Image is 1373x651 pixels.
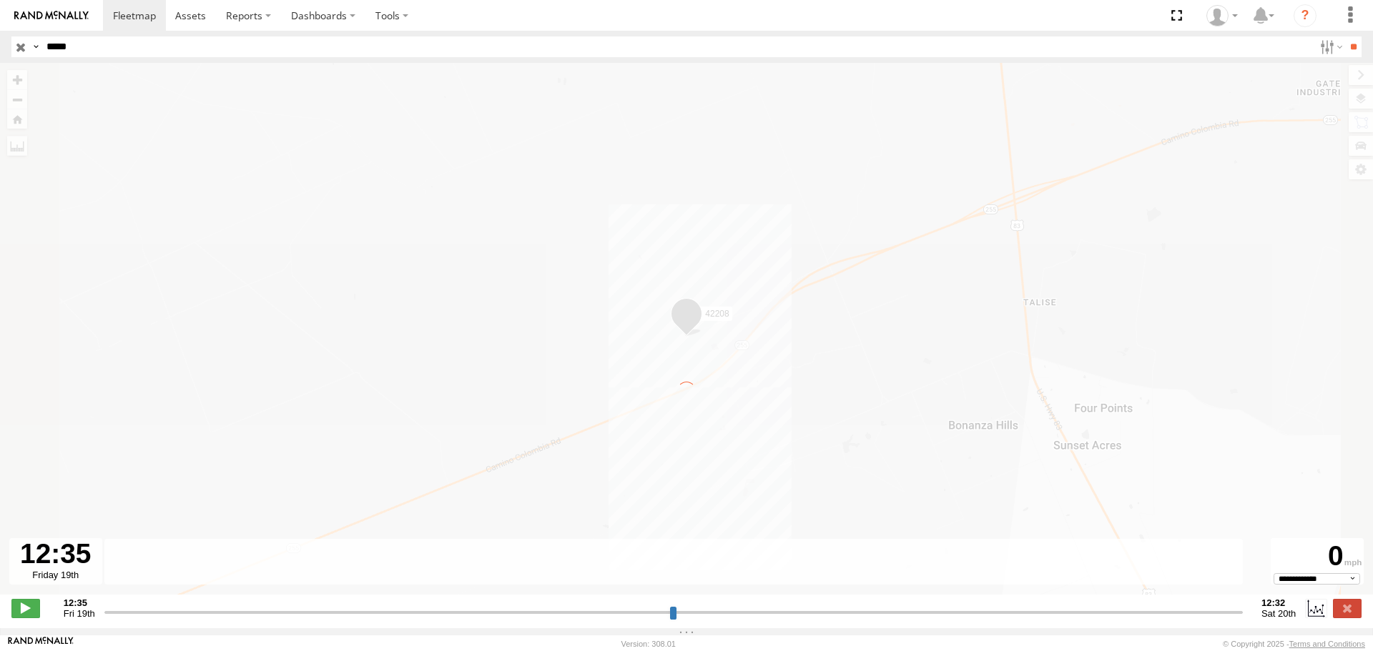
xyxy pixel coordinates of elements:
div: © Copyright 2025 - [1223,640,1365,648]
span: Fri 19th Sep 2025 [64,608,95,619]
div: Caseta Laredo TX [1201,5,1243,26]
a: Terms and Conditions [1289,640,1365,648]
strong: 12:35 [64,597,95,608]
div: Version: 308.01 [621,640,676,648]
img: rand-logo.svg [14,11,89,21]
div: 0 [1273,540,1362,573]
i: ? [1294,4,1317,27]
label: Play/Stop [11,599,40,617]
label: Search Filter Options [1314,36,1345,57]
a: Visit our Website [8,637,74,651]
label: Close [1333,599,1362,617]
label: Search Query [30,36,41,57]
strong: 12:32 [1261,597,1296,608]
span: Sat 20th Sep 2025 [1261,608,1296,619]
